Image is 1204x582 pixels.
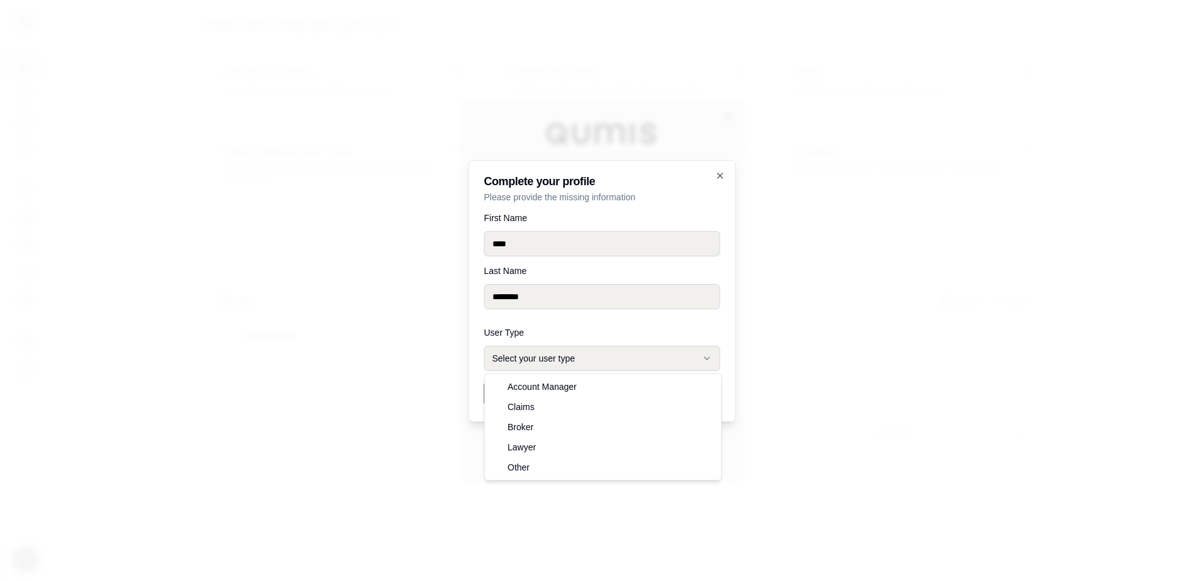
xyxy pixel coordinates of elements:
[484,266,720,275] label: Last Name
[484,176,720,187] h2: Complete your profile
[508,461,530,474] span: Other
[508,380,577,393] span: Account Manager
[484,191,720,203] p: Please provide the missing information
[508,401,535,413] span: Claims
[508,421,533,433] span: Broker
[508,441,536,454] span: Lawyer
[484,328,720,337] label: User Type
[484,214,720,222] label: First Name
